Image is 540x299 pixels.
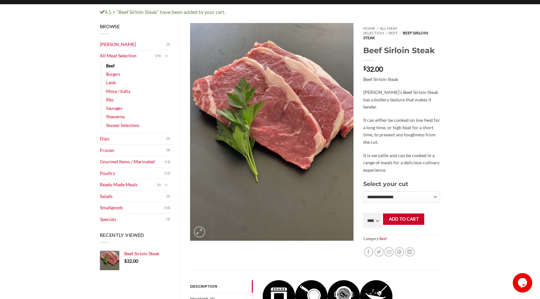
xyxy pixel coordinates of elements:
[162,181,170,189] button: Toggle
[190,280,253,293] a: Description
[364,247,373,257] a: Share on Facebook
[389,30,398,35] a: Beef
[164,168,170,178] span: (12)
[379,236,387,241] a: Beef
[385,30,388,35] span: //
[190,23,354,241] img: Beef Sirloin Steak
[100,202,165,213] a: Smallgoods
[383,213,424,225] button: Add to cart
[377,26,379,31] span: //
[384,247,394,257] a: Email to a Friend
[124,258,127,264] span: $
[363,26,397,35] a: All Meat Selection
[194,226,205,237] a: Zoom
[106,96,114,104] a: Ribs
[100,214,167,225] a: Specials
[100,133,167,144] a: Dips
[124,251,159,256] span: Beef Sirloin Steak
[100,168,165,179] a: Poultry
[106,70,120,78] a: Burgers
[100,50,155,62] a: All Meat Selection
[363,234,440,243] span: Category:
[100,156,165,167] a: Gourmet Items / Marinated
[363,89,440,111] p: [PERSON_NAME]’s Beef Sirloin Steak has a buttery texture that makes it tender.
[162,52,170,60] button: Toggle
[100,232,145,238] span: Recently Viewed
[124,251,171,257] a: Beef Sirloin Steak
[166,214,170,224] span: (1)
[157,180,161,190] span: (2)
[513,273,534,293] iframe: chat widget
[100,191,167,202] a: Salads
[106,62,114,70] a: Beef
[166,145,170,155] span: (9)
[155,51,161,61] span: (74)
[100,39,167,50] a: [PERSON_NAME]
[95,8,445,16] div: 4.5 × “Beef Sirloin Steak” have been added to your cart.
[100,179,157,190] a: Ready Made Meals
[166,40,170,49] span: (2)
[106,112,125,121] a: Shawarma
[395,247,404,257] a: Pin on Pinterest
[363,30,428,40] span: Beef Sirloin Steak
[164,157,170,167] span: (13)
[106,121,139,130] a: Skewer Selections
[106,87,130,96] a: Mince / Kafta
[166,134,170,144] span: (5)
[363,179,440,189] h3: Select your cut
[363,117,440,146] p: It can either be cooked on low heat for a long time, or high heat for a short time, to prevent an...
[363,65,383,73] bdi: 32.00
[374,247,384,257] a: Share on Twitter
[363,152,440,174] p: It is versatile and can be cooked in a range of meals for a delicious culinary experience.
[363,65,366,71] span: $
[100,145,167,156] a: Frozen
[405,247,414,257] a: Share on LinkedIn
[124,258,138,264] bdi: 32.00
[363,26,375,31] a: Home
[363,45,440,55] h1: Beef Sirloin Steak
[166,191,170,201] span: (2)
[363,76,440,83] p: Beef Sirloin Steak
[106,78,116,87] a: Lamb
[100,24,120,29] span: Browse
[106,104,123,112] a: Sausages
[399,30,402,35] span: //
[164,203,170,213] span: (18)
